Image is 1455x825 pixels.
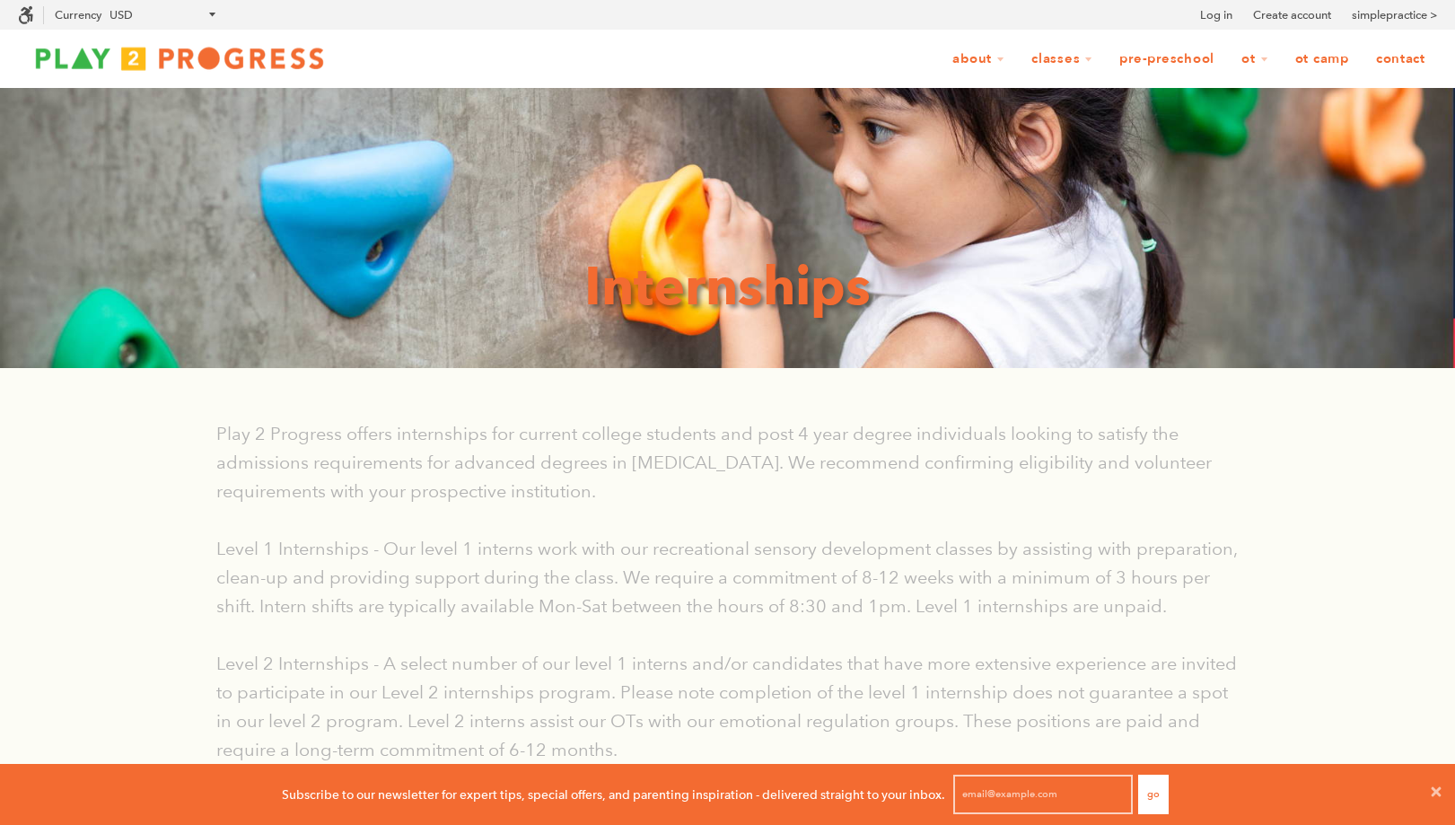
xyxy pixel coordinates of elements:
img: Play2Progress logo [18,40,341,76]
a: OT Camp [1284,42,1361,76]
p: Level 1 Internships - Our level 1 interns work with our recreational sensory development classes ... [216,534,1240,620]
a: Pre-Preschool [1108,42,1226,76]
label: Currency [55,8,101,22]
a: simplepractice > [1352,6,1437,24]
p: Subscribe to our newsletter for expert tips, special offers, and parenting inspiration - delivere... [282,785,945,804]
a: OT [1230,42,1280,76]
p: Play 2 Progress offers internships for current college students and post 4 year degree individual... [216,419,1240,505]
input: email@example.com [953,775,1133,814]
a: Classes [1020,42,1104,76]
a: Contact [1364,42,1437,76]
a: About [941,42,1016,76]
p: Level 2 Internships - A select number of our level 1 interns and/or candidates that have more ext... [216,649,1240,764]
button: Go [1138,775,1169,814]
a: Create account [1253,6,1331,24]
a: Log in [1200,6,1232,24]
